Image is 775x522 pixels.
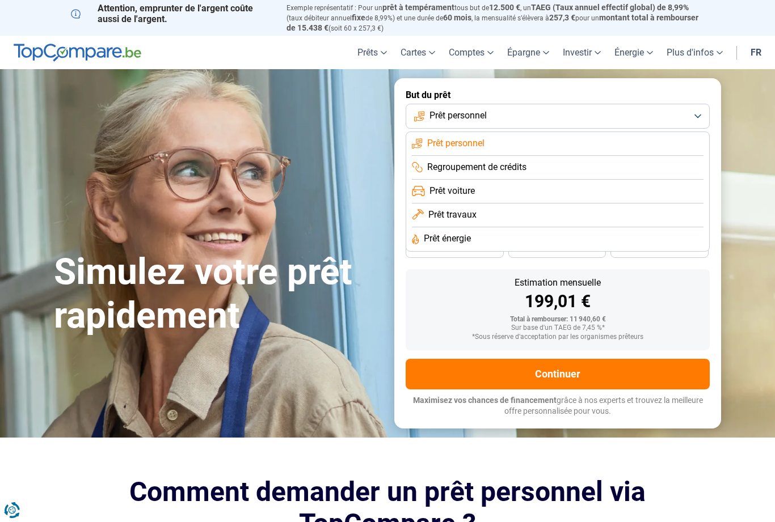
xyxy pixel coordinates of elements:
[489,3,520,12] span: 12.500 €
[406,395,710,417] p: grâce à nos experts et trouvez la meilleure offre personnalisée pour vous.
[406,90,710,100] label: But du prêt
[394,36,442,69] a: Cartes
[442,246,467,253] span: 36 mois
[406,104,710,129] button: Prêt personnel
[287,13,698,32] span: montant total à rembourser de 15.438 €
[427,161,527,173] span: Regroupement de crédits
[352,13,365,22] span: fixe
[54,251,381,338] h1: Simulez votre prêt rapidement
[71,3,273,24] p: Attention, emprunter de l'argent coûte aussi de l'argent.
[660,36,730,69] a: Plus d'infos
[382,3,454,12] span: prêt à tempérament
[744,36,768,69] a: fr
[415,278,701,287] div: Estimation mensuelle
[647,246,672,253] span: 24 mois
[608,36,660,69] a: Énergie
[14,44,141,62] img: TopCompare
[415,324,701,332] div: Sur base d'un TAEG de 7,45 %*
[427,137,485,150] span: Prêt personnel
[442,36,500,69] a: Comptes
[549,13,575,22] span: 257,3 €
[531,3,689,12] span: TAEG (Taux annuel effectif global) de 8,99%
[415,316,701,324] div: Total à rembourser: 11 940,60 €
[413,396,557,405] span: Maximisez vos chances de financement
[351,36,394,69] a: Prêts
[424,232,471,245] span: Prêt énergie
[500,36,556,69] a: Épargne
[556,36,608,69] a: Investir
[443,13,471,22] span: 60 mois
[415,333,701,341] div: *Sous réserve d'acceptation par les organismes prêteurs
[415,293,701,310] div: 199,01 €
[429,109,487,122] span: Prêt personnel
[545,246,570,253] span: 30 mois
[428,209,477,221] span: Prêt travaux
[406,359,710,389] button: Continuer
[429,185,475,197] span: Prêt voiture
[287,3,704,33] p: Exemple représentatif : Pour un tous but de , un (taux débiteur annuel de 8,99%) et une durée de ...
